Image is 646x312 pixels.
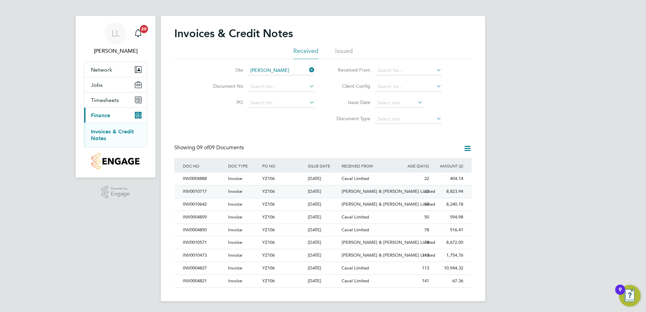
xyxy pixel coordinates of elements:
[342,239,435,245] span: [PERSON_NAME] & [PERSON_NAME] Limited
[92,153,139,170] img: countryside-properties-logo-retina.png
[431,198,465,211] div: 8,240.18
[306,198,340,211] div: [DATE]
[181,224,226,236] div: INV0004850
[342,201,435,207] span: [PERSON_NAME] & [PERSON_NAME] Limited
[262,201,275,207] span: YZ106
[228,176,242,181] span: Invoice
[111,186,130,191] span: Powered by
[84,62,147,77] button: Network
[228,227,242,233] span: Invoice
[424,176,429,181] span: 22
[248,66,315,75] input: Search for...
[331,99,370,105] label: Issue Date
[204,99,243,105] label: PO
[260,158,306,174] div: PO NO
[248,82,315,92] input: Search for...
[431,249,465,262] div: 1,754.76
[424,239,429,245] span: 78
[91,67,112,73] span: Network
[424,214,429,220] span: 50
[422,278,429,284] span: 141
[431,275,465,287] div: 67.36
[84,93,147,107] button: Timesheets
[342,252,435,258] span: [PERSON_NAME] & [PERSON_NAME] Limited
[375,82,442,92] input: Search for...
[342,176,369,181] span: Caval Limited
[431,185,465,198] div: 8,823.94
[431,262,465,275] div: 10,944.32
[84,153,147,170] a: Go to home page
[262,227,275,233] span: YZ106
[619,285,641,307] button: Open Resource Center, 9 new notifications
[204,83,243,89] label: Document No
[228,214,242,220] span: Invoice
[342,227,369,233] span: Caval Limited
[84,123,147,147] div: Finance
[262,239,275,245] span: YZ106
[228,201,242,207] span: Invoice
[342,265,369,271] span: Caval Limited
[262,176,275,181] span: YZ106
[91,97,119,103] span: Timesheets
[174,27,293,40] h2: Invoices & Credit Notes
[181,173,226,185] div: INV0004888
[375,66,442,75] input: Search for...
[228,252,242,258] span: Invoice
[181,211,226,224] div: INV0004859
[431,173,465,185] div: 404.14
[262,265,275,271] span: YZ106
[342,214,369,220] span: Caval Limited
[181,275,226,287] div: INV0004821
[422,252,429,258] span: 113
[248,98,315,108] input: Search for...
[306,249,340,262] div: [DATE]
[431,224,465,236] div: 516.41
[197,144,244,151] span: 09 Documents
[91,128,134,141] a: Invoices & Credit Notes
[228,278,242,284] span: Invoice
[306,224,340,236] div: [DATE]
[335,47,353,59] li: Issued
[140,25,148,33] span: 20
[424,201,429,207] span: 50
[262,214,275,220] span: YZ106
[262,278,275,284] span: YZ106
[111,29,120,38] span: LL
[91,112,110,119] span: Finance
[181,185,226,198] div: INV0010717
[306,185,340,198] div: [DATE]
[306,173,340,185] div: [DATE]
[422,265,429,271] span: 113
[424,227,429,233] span: 78
[262,188,275,194] span: YZ106
[131,23,145,44] a: 20
[181,236,226,249] div: INV0010571
[101,186,130,199] a: Powered byEngage
[342,188,435,194] span: [PERSON_NAME] & [PERSON_NAME] Limited
[424,188,429,194] span: 22
[181,262,226,275] div: INV0004827
[342,278,369,284] span: Caval Limited
[306,236,340,249] div: [DATE]
[262,252,275,258] span: YZ106
[431,236,465,249] div: 8,672.00
[181,249,226,262] div: INV0010473
[375,114,442,124] input: Select one
[84,23,147,55] a: LL[PERSON_NAME]
[197,144,209,151] span: 09 of
[76,16,155,178] nav: Main navigation
[431,211,465,224] div: 594.98
[181,198,226,211] div: INV0010642
[331,67,370,73] label: Received From
[306,211,340,224] div: [DATE]
[84,47,147,55] span: Lindsey Lambert
[331,83,370,89] label: Client Config
[111,191,130,197] span: Engage
[331,115,370,122] label: Document Type
[181,158,226,174] div: DOC NO
[397,158,431,174] div: AGE (DAYS)
[228,265,242,271] span: Invoice
[204,67,243,73] label: Site
[228,239,242,245] span: Invoice
[306,158,340,174] div: ISSUE DATE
